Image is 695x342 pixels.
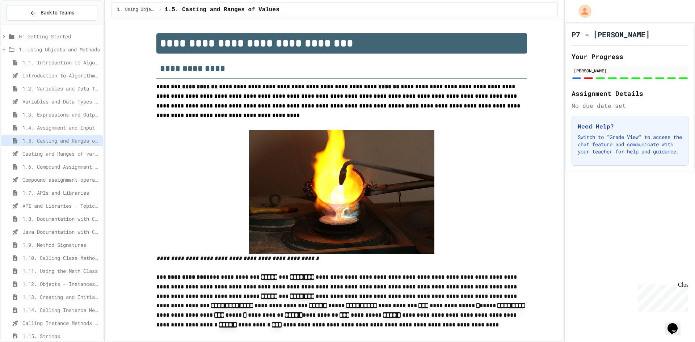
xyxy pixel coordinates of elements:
[22,280,100,288] span: 1.12. Objects - Instances of Classes
[22,267,100,275] span: 1.11. Using the Math Class
[22,332,100,340] span: 1.15. Strings
[22,319,100,327] span: Calling Instance Methods - Topic 1.14
[572,101,688,110] div: No due date set
[22,59,100,66] span: 1.1. Introduction to Algorithms, Programming, and Compilers
[159,7,162,13] span: /
[22,85,100,92] span: 1.2. Variables and Data Types
[572,51,688,62] h2: Your Progress
[19,46,100,53] span: 1. Using Objects and Methods
[22,72,100,79] span: Introduction to Algorithms, Programming, and Compilers
[22,241,100,249] span: 1.9. Method Signatures
[22,306,100,314] span: 1.14. Calling Instance Methods
[19,33,100,40] span: 0: Getting Started
[7,5,97,21] button: Back to Teams
[635,282,688,312] iframe: chat widget
[572,29,650,39] h1: P7 - [PERSON_NAME]
[572,88,688,98] h2: Assignment Details
[165,5,279,14] span: 1.5. Casting and Ranges of Values
[22,176,100,183] span: Compound assignment operators - Quiz
[22,150,100,157] span: Casting and Ranges of variables - Quiz
[3,3,50,46] div: Chat with us now!Close
[22,254,100,262] span: 1.10. Calling Class Methods
[571,3,593,20] div: My Account
[578,122,682,131] h3: Need Help?
[665,313,688,335] iframe: chat widget
[41,9,74,17] span: Back to Teams
[22,189,100,197] span: 1.7. APIs and Libraries
[578,134,682,155] p: Switch to "Grade View" to access the chat feature and communicate with your teacher for help and ...
[22,202,100,210] span: API and Libraries - Topic 1.7
[22,111,100,118] span: 1.3. Expressions and Output [New]
[22,163,100,170] span: 1.6. Compound Assignment Operators
[117,7,156,13] span: 1. Using Objects and Methods
[22,98,100,105] span: Variables and Data Types - Quiz
[22,137,100,144] span: 1.5. Casting and Ranges of Values
[22,215,100,223] span: 1.8. Documentation with Comments and Preconditions
[22,228,100,236] span: Java Documentation with Comments - Topic 1.8
[574,67,686,74] div: [PERSON_NAME]
[22,124,100,131] span: 1.4. Assignment and Input
[22,293,100,301] span: 1.13. Creating and Initializing Objects: Constructors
